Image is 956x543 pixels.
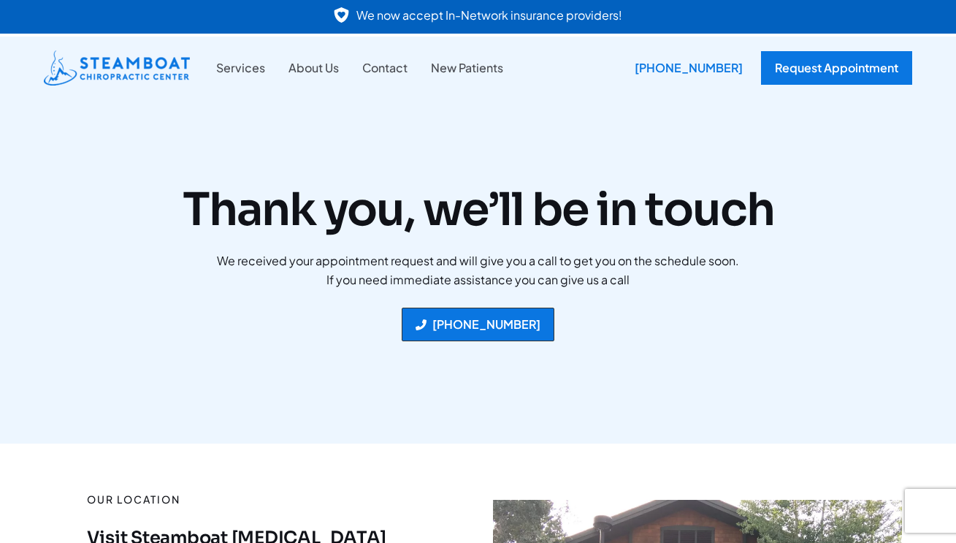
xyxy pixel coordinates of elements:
div: [PHONE_NUMBER] [624,51,754,85]
h1: Thank you, we’ll be in touch [40,183,917,237]
a: New Patients [419,58,515,77]
a: About Us [277,58,351,77]
a: Request Appointment [761,51,912,85]
nav: Site Navigation [204,58,515,77]
a: [PHONE_NUMBER] [624,51,746,85]
a: Services [204,58,277,77]
img: Steamboat Chiropractic Center [44,50,190,86]
p: If you need immediate assistance you can give us a call [40,270,917,289]
p: We received your appointment request and will give you a call to get you on the schedule soon. [40,251,917,270]
p: Our location [87,490,432,509]
div: [PHONE_NUMBER] [432,319,540,330]
a: Contact [351,58,419,77]
a: [PHONE_NUMBER] [402,308,554,341]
